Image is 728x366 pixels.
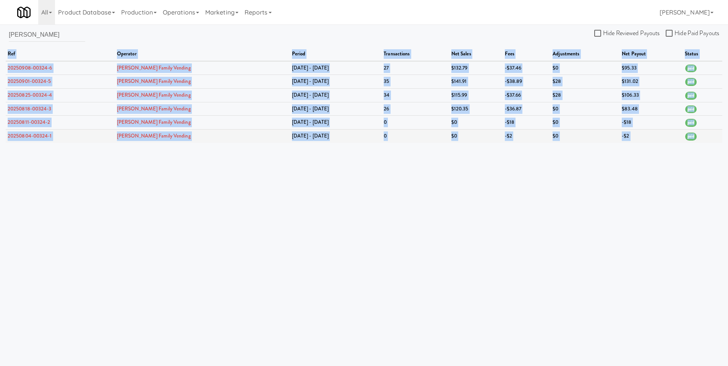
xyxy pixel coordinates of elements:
[290,75,382,89] td: [DATE] - [DATE]
[8,105,52,112] a: 20250818-00324-3
[666,28,719,39] label: Hide Paid Payouts
[117,118,191,126] a: [PERSON_NAME] Family Vending
[6,47,115,61] th: ref
[290,116,382,130] td: [DATE] - [DATE]
[449,88,503,102] td: $115.99
[290,129,382,143] td: [DATE] - [DATE]
[551,129,620,143] td: $0
[551,116,620,130] td: $0
[685,78,697,86] span: paid
[117,64,191,71] a: [PERSON_NAME] Family Vending
[551,88,620,102] td: $28
[382,129,449,143] td: 0
[290,61,382,75] td: [DATE] - [DATE]
[683,47,722,61] th: status
[594,28,660,39] label: Hide Reviewed Payouts
[115,47,290,61] th: operator
[8,132,52,139] a: 20250804-00324-1
[17,6,31,19] img: Micromart
[503,47,551,61] th: fees
[685,65,697,73] span: paid
[449,61,503,75] td: $132.79
[382,47,449,61] th: transactions
[503,88,551,102] td: -$37.66
[620,129,683,143] td: -$2
[685,119,697,127] span: paid
[620,75,683,89] td: $131.02
[685,92,697,100] span: paid
[8,118,50,126] a: 20250811-00324-2
[551,61,620,75] td: $0
[503,102,551,116] td: -$36.87
[382,61,449,75] td: 27
[449,75,503,89] td: $141.91
[449,129,503,143] td: $0
[8,91,52,99] a: 20250825-00324-4
[551,47,620,61] th: adjustments
[685,133,697,141] span: paid
[290,102,382,116] td: [DATE] - [DATE]
[620,47,683,61] th: net payout
[620,88,683,102] td: $106.33
[503,75,551,89] td: -$38.89
[449,47,503,61] th: net sales
[9,28,85,42] input: Search by operator
[620,61,683,75] td: $95.33
[685,105,697,113] span: paid
[8,64,52,71] a: 20250908-00324-6
[551,102,620,116] td: $0
[8,78,51,85] a: 20250901-00324-5
[382,116,449,130] td: 0
[382,88,449,102] td: 34
[290,88,382,102] td: [DATE] - [DATE]
[620,116,683,130] td: -$18
[594,31,603,37] input: Hide Reviewed Payouts
[117,132,191,139] a: [PERSON_NAME] Family Vending
[290,47,382,61] th: period
[382,102,449,116] td: 26
[551,75,620,89] td: $28
[382,75,449,89] td: 35
[620,102,683,116] td: $83.48
[666,31,674,37] input: Hide Paid Payouts
[503,116,551,130] td: -$18
[449,102,503,116] td: $120.35
[117,91,191,99] a: [PERSON_NAME] Family Vending
[503,129,551,143] td: -$2
[449,116,503,130] td: $0
[117,105,191,112] a: [PERSON_NAME] Family Vending
[503,61,551,75] td: -$37.46
[117,78,191,85] a: [PERSON_NAME] Family Vending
